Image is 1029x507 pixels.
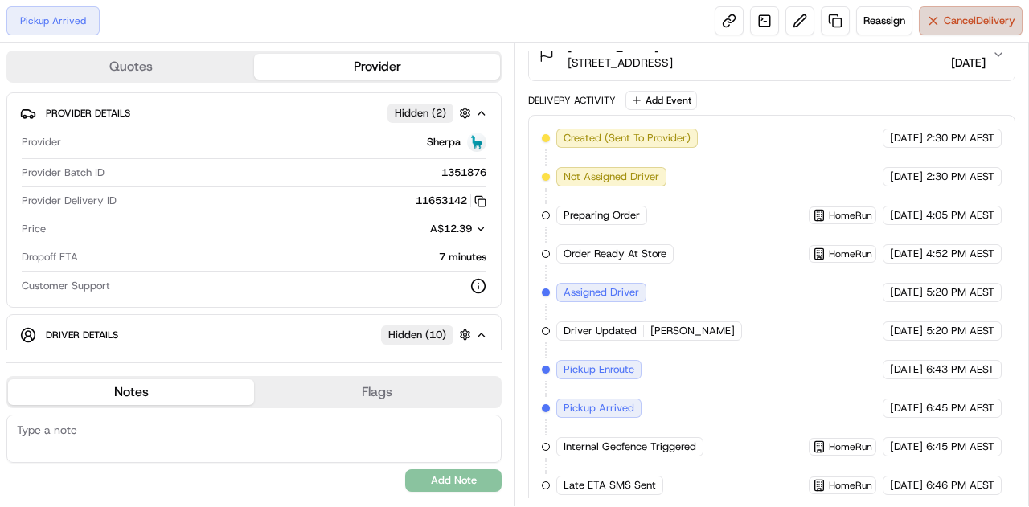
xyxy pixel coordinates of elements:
[529,29,1015,80] button: [PERSON_NAME][STREET_ADDRESS]7:00 PM[DATE]
[564,170,659,184] span: Not Assigned Driver
[22,166,105,180] span: Provider Batch ID
[430,222,472,235] span: A$12.39
[926,208,994,223] span: 4:05 PM AEST
[22,250,78,264] span: Dropoff ETA
[890,324,923,338] span: [DATE]
[564,131,691,145] span: Created (Sent To Provider)
[890,478,923,493] span: [DATE]
[890,440,923,454] span: [DATE]
[381,325,475,345] button: Hidden (10)
[46,107,130,120] span: Provider Details
[926,324,994,338] span: 5:20 PM AEST
[568,55,673,71] span: [STREET_ADDRESS]
[890,401,923,415] span: [DATE]
[427,135,461,149] span: Sherpa
[467,133,486,152] img: sherpa_logo.png
[944,14,1015,28] span: Cancel Delivery
[919,6,1023,35] button: CancelDelivery
[20,100,488,126] button: Provider DetailsHidden (2)
[926,478,994,493] span: 6:46 PM AEST
[564,324,637,338] span: Driver Updated
[829,440,872,453] span: HomeRun
[387,103,475,123] button: Hidden (2)
[345,222,486,236] button: A$12.39
[46,329,118,341] span: Driver Details
[926,440,994,454] span: 6:45 PM AEST
[416,194,486,208] button: 11653142
[829,479,872,492] span: HomeRun
[926,170,994,184] span: 2:30 PM AEST
[625,91,697,110] button: Add Event
[22,222,46,236] span: Price
[926,131,994,145] span: 2:30 PM AEST
[564,208,640,223] span: Preparing Order
[926,247,994,261] span: 4:52 PM AEST
[395,106,446,121] span: Hidden ( 2 )
[22,135,61,149] span: Provider
[20,321,488,348] button: Driver DetailsHidden (10)
[863,14,905,28] span: Reassign
[650,324,735,338] span: [PERSON_NAME]
[890,285,923,300] span: [DATE]
[254,379,500,405] button: Flags
[528,94,616,107] div: Delivery Activity
[813,440,872,453] button: HomeRun
[84,250,486,264] div: 7 minutes
[829,209,872,222] span: HomeRun
[564,285,639,300] span: Assigned Driver
[8,379,254,405] button: Notes
[564,440,696,454] span: Internal Geofence Triggered
[564,401,634,415] span: Pickup Arrived
[441,166,486,180] span: 1351876
[22,194,117,208] span: Provider Delivery ID
[564,247,666,261] span: Order Ready At Store
[856,6,912,35] button: Reassign
[564,362,634,377] span: Pickup Enroute
[942,55,986,71] span: [DATE]
[388,328,446,342] span: Hidden ( 10 )
[926,285,994,300] span: 5:20 PM AEST
[890,131,923,145] span: [DATE]
[890,247,923,261] span: [DATE]
[890,170,923,184] span: [DATE]
[926,362,994,377] span: 6:43 PM AEST
[829,247,872,260] span: HomeRun
[926,401,994,415] span: 6:45 PM AEST
[22,279,110,293] span: Customer Support
[8,54,254,80] button: Quotes
[254,54,500,80] button: Provider
[890,362,923,377] span: [DATE]
[890,208,923,223] span: [DATE]
[564,478,656,493] span: Late ETA SMS Sent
